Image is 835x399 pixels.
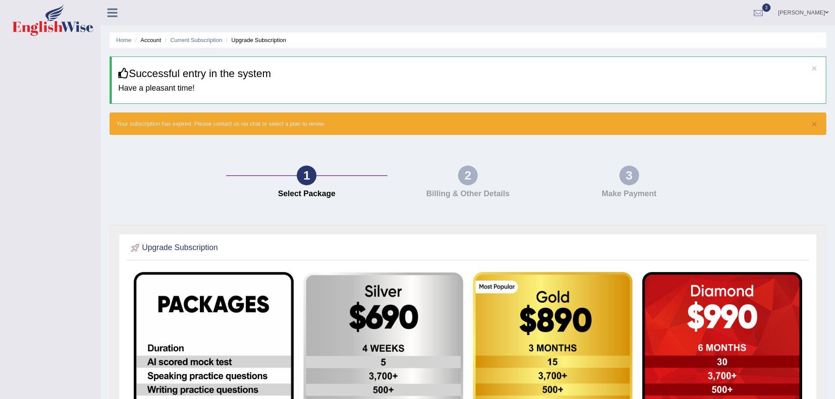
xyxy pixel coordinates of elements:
[619,166,639,185] div: 3
[129,241,218,254] h2: Upgrade Subscription
[170,37,222,43] a: Current Subscription
[458,166,478,185] div: 2
[116,37,131,43] a: Home
[231,190,383,198] h4: Select Package
[133,36,161,44] li: Account
[812,64,817,73] button: ×
[812,120,817,129] button: ×
[297,166,316,185] div: 1
[118,68,819,79] h3: Successful entry in the system
[224,36,286,44] li: Upgrade Subscription
[392,190,544,198] h4: Billing & Other Details
[553,190,705,198] h4: Make Payment
[110,113,826,135] div: Your subscription has expired. Please contact us via chat or select a plan to renew
[118,84,819,93] h4: Have a pleasant time!
[762,4,771,12] span: 3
